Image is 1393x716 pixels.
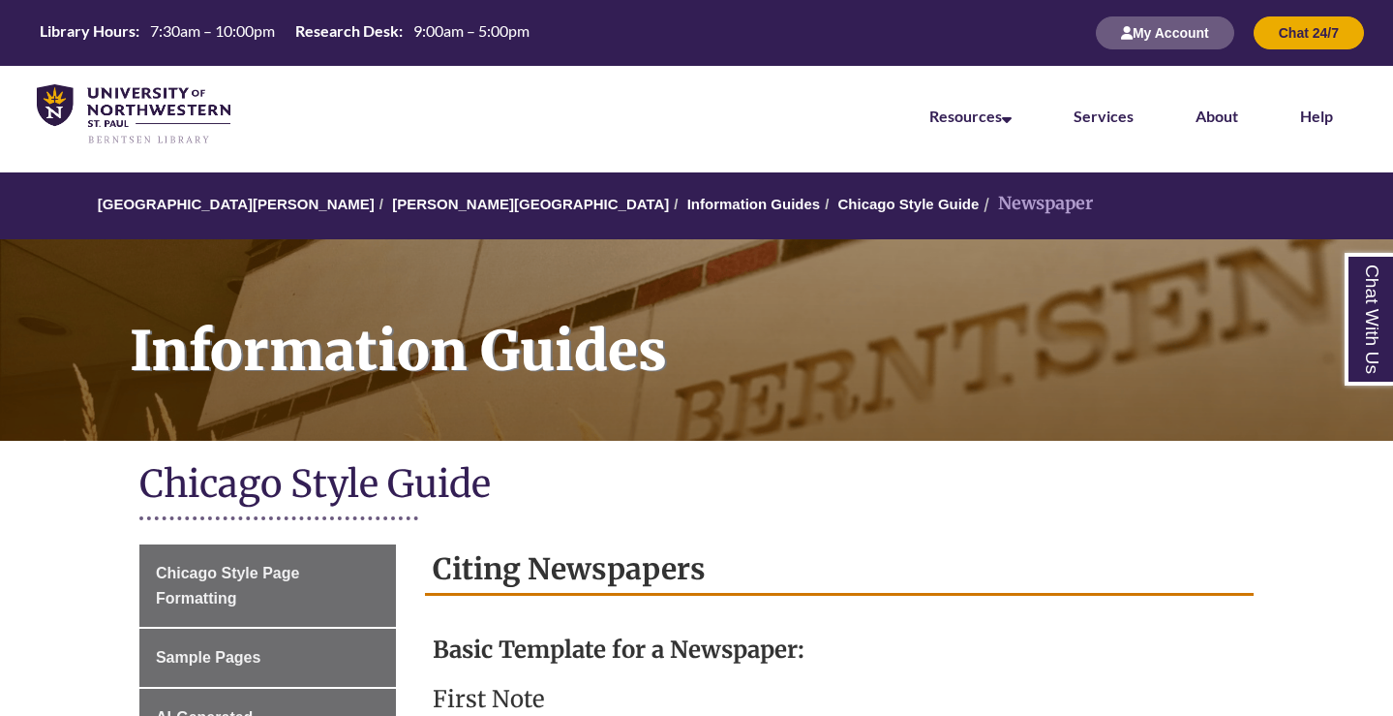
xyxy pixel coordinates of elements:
[139,545,396,627] a: Chicago Style Page Formatting
[98,196,375,212] a: [GEOGRAPHIC_DATA][PERSON_NAME]
[108,239,1393,416] h1: Information Guides
[1096,16,1234,49] button: My Account
[37,84,230,145] img: UNWSP Library Logo
[156,565,300,607] span: Chicago Style Page Formatting
[1254,24,1364,41] a: Chat 24/7
[32,20,142,42] th: Library Hours:
[1074,107,1134,125] a: Services
[156,649,261,666] span: Sample Pages
[929,107,1012,125] a: Resources
[392,196,669,212] a: [PERSON_NAME][GEOGRAPHIC_DATA]
[425,545,1254,596] h2: Citing Newspapers
[979,190,1093,218] li: Newspaper
[139,460,1254,512] h1: Chicago Style Guide
[1096,24,1234,41] a: My Account
[1196,107,1238,125] a: About
[433,684,1246,714] h3: First Note
[433,635,804,665] strong: Basic Template for a Newspaper:
[139,629,396,687] a: Sample Pages
[150,21,275,40] span: 7:30am – 10:00pm
[413,21,530,40] span: 9:00am – 5:00pm
[1300,107,1333,125] a: Help
[288,20,406,42] th: Research Desk:
[32,20,537,45] table: Hours Today
[687,196,821,212] a: Information Guides
[838,196,980,212] a: Chicago Style Guide
[1254,16,1364,49] button: Chat 24/7
[32,20,537,47] a: Hours Today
